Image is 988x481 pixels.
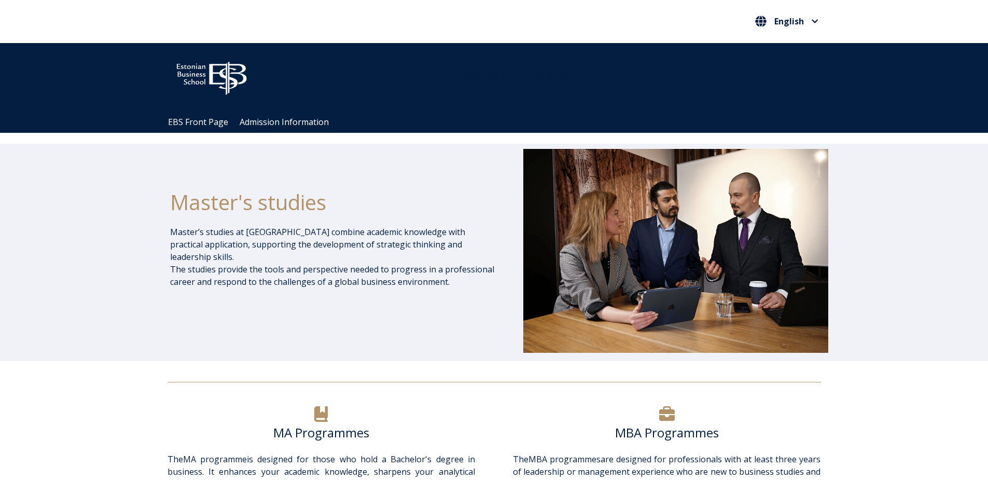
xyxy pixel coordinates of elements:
h6: MBA Programmes [513,425,820,441]
h6: MA Programmes [168,425,475,441]
button: English [753,13,821,30]
span: Community for Growth and Resp [455,72,583,83]
span: English [774,17,804,25]
p: Master’s studies at [GEOGRAPHIC_DATA] combine academic knowledge with practical application, supp... [170,226,496,288]
div: Navigation Menu [162,112,837,133]
img: DSC_1073 [523,149,828,352]
h1: Master's studies [170,189,496,215]
img: ebs_logo2016_white [168,53,256,98]
a: MBA programmes [528,453,601,465]
a: Admission Information [240,116,329,128]
a: EBS Front Page [168,116,228,128]
a: MA programme [183,453,247,465]
nav: Select your language [753,13,821,30]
